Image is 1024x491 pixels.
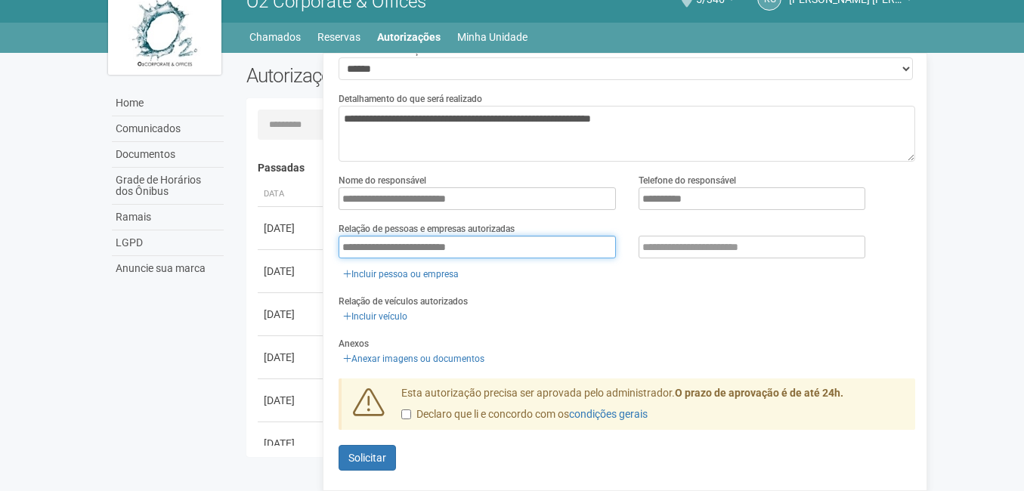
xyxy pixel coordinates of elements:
a: Incluir veículo [339,308,412,325]
h4: Passadas [258,162,905,174]
a: Home [112,91,224,116]
label: Telefone do responsável [639,174,736,187]
a: condições gerais [569,408,648,420]
strong: O prazo de aprovação é de até 24h. [675,387,843,399]
h2: Autorizações [246,64,570,87]
a: Incluir pessoa ou empresa [339,266,463,283]
input: Declaro que li e concordo com oscondições gerais [401,409,411,419]
label: Relação de veículos autorizados [339,295,468,308]
div: [DATE] [264,393,320,408]
a: LGPD [112,230,224,256]
a: Minha Unidade [457,26,527,48]
button: Solicitar [339,445,396,471]
a: Anuncie sua marca [112,256,224,281]
div: Esta autorização precisa ser aprovada pelo administrador. [390,386,916,430]
div: [DATE] [264,307,320,322]
a: Chamados [249,26,301,48]
label: Detalhamento do que será realizado [339,92,482,106]
div: [DATE] [264,436,320,451]
a: Anexar imagens ou documentos [339,350,489,367]
div: [DATE] [264,264,320,279]
div: [DATE] [264,350,320,365]
a: Autorizações [377,26,441,48]
a: Reservas [317,26,360,48]
span: Solicitar [348,452,386,464]
div: [DATE] [264,221,320,236]
label: Anexos [339,337,369,350]
th: Data [258,182,326,207]
label: Nome do responsável [339,174,426,187]
label: Relação de pessoas e empresas autorizadas [339,222,515,236]
a: Grade de Horários dos Ônibus [112,168,224,205]
a: Comunicados [112,116,224,142]
label: Declaro que li e concordo com os [401,407,648,422]
a: Documentos [112,142,224,168]
a: Ramais [112,205,224,230]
